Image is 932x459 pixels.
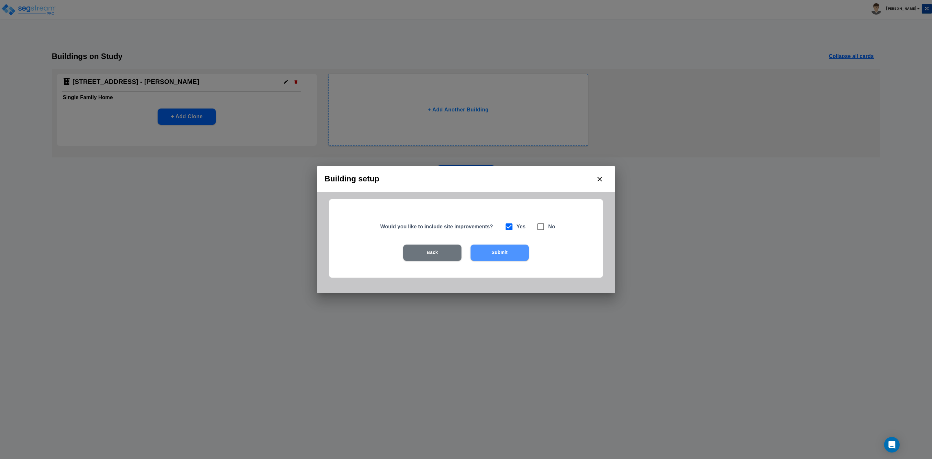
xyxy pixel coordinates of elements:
[884,437,900,453] div: Open Intercom Messenger
[471,245,529,261] button: Submit
[380,223,496,230] h5: Would you like to include site improvements?
[317,166,615,192] h2: Building setup
[548,222,555,231] h6: No
[403,245,461,261] button: Back
[516,222,526,231] h6: Yes
[592,171,607,187] button: close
